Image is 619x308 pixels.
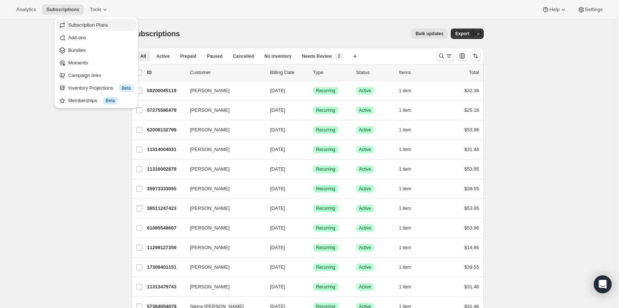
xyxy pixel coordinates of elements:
span: [PERSON_NAME] [190,107,230,114]
span: [PERSON_NAME] [190,165,230,173]
div: 35973333055[PERSON_NAME][DATE]SuccessRecurringSuccessActive1 item$39.55 [147,184,479,194]
span: [PERSON_NAME] [190,244,230,251]
span: $39.55 [464,186,479,191]
span: Cancelled [233,53,254,59]
span: [PERSON_NAME] [190,283,230,291]
p: Total [469,69,479,76]
span: $32.36 [464,88,479,93]
span: Campaign links [68,73,101,78]
span: Active [359,245,371,251]
span: Recurring [316,127,335,133]
button: [PERSON_NAME] [186,124,260,136]
button: [PERSON_NAME] [186,261,260,273]
span: 1 item [399,127,411,133]
span: [PERSON_NAME] [190,224,230,232]
p: ID [147,69,184,76]
button: Bundles [56,44,136,56]
div: Memberships [68,97,134,104]
span: [PERSON_NAME] [190,126,230,134]
button: Subscriptions [42,4,84,15]
p: 35973333055 [147,185,184,192]
span: Bulk updates [416,31,443,37]
button: 1 item [399,105,420,115]
p: 11316002879 [147,165,184,173]
button: 1 item [399,164,420,174]
span: Recurring [316,225,335,231]
button: 1 item [399,282,420,292]
div: 59200045119[PERSON_NAME][DATE]SuccessRecurringSuccessActive1 item$32.36 [147,86,479,96]
span: Subscription Plans [68,22,108,28]
span: 1 item [399,205,411,211]
span: Active [359,264,371,270]
span: $31.46 [464,284,479,289]
p: 57275580479 [147,107,184,114]
span: [DATE] [270,107,285,113]
span: [PERSON_NAME] [190,205,230,212]
div: 38511247423[PERSON_NAME][DATE]SuccessRecurringSuccessActive1 item$53.95 [147,203,479,214]
button: Campaign links [56,69,136,81]
button: Settings [573,4,607,15]
p: 59200045119 [147,87,184,94]
span: [DATE] [270,205,285,211]
span: 1 item [399,186,411,192]
button: [PERSON_NAME] [186,281,260,293]
span: $53.96 [464,127,479,133]
div: Inventory Projections [68,84,134,92]
span: Beta [122,85,131,91]
span: Active [359,88,371,94]
span: [PERSON_NAME] [190,185,230,192]
span: [DATE] [270,127,285,133]
span: [DATE] [270,284,285,289]
p: Billing Date [270,69,307,76]
span: 1 item [399,264,411,270]
span: Settings [585,7,603,13]
button: [PERSON_NAME] [186,104,260,116]
button: 1 item [399,125,420,135]
div: Type [313,69,350,76]
button: Customize table column order and visibility [457,51,467,61]
button: Help [537,4,571,15]
span: $53.95 [464,205,479,211]
span: [PERSON_NAME] [190,87,230,94]
span: 1 item [399,147,411,153]
span: 1 item [399,225,411,231]
button: Export [451,29,474,39]
span: [DATE] [270,147,285,152]
button: Tools [85,4,113,15]
button: Inventory Projections [56,82,136,94]
span: Bundles [68,47,86,53]
p: 61085548607 [147,224,184,232]
button: [PERSON_NAME] [186,163,260,175]
div: IDCustomerBilling DateTypeStatusItemsTotal [147,69,479,76]
span: 1 item [399,166,411,172]
span: [DATE] [270,186,285,191]
span: Active [359,147,371,153]
p: 62006132799 [147,126,184,134]
button: [PERSON_NAME] [186,144,260,155]
div: 11313479743[PERSON_NAME][DATE]SuccessRecurringSuccessActive1 item$31.46 [147,282,479,292]
span: Subscriptions [132,30,180,38]
button: 1 item [399,223,420,233]
button: Sort the results [470,51,481,61]
p: 11314004031 [147,146,184,153]
button: [PERSON_NAME] [186,202,260,214]
span: Recurring [316,147,335,153]
span: Export [455,31,469,37]
p: 38511247423 [147,205,184,212]
button: Moments [56,57,136,68]
button: Analytics [12,4,40,15]
span: $39.55 [464,264,479,270]
div: 11299127359[PERSON_NAME][DATE]SuccessRecurringSuccessActive1 item$14.86 [147,242,479,253]
span: [DATE] [270,264,285,270]
button: Add-ons [56,31,136,43]
button: 1 item [399,184,420,194]
button: [PERSON_NAME] [186,222,260,234]
div: 62006132799[PERSON_NAME][DATE]SuccessRecurringSuccessActive1 item$53.96 [147,125,479,135]
div: 17309401151[PERSON_NAME][DATE]SuccessRecurringSuccessActive1 item$39.55 [147,262,479,272]
span: Recurring [316,245,335,251]
span: Active [359,205,371,211]
button: 1 item [399,262,420,272]
span: No inventory [264,53,291,59]
span: Beta [106,98,115,104]
button: Create new view [349,51,361,61]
